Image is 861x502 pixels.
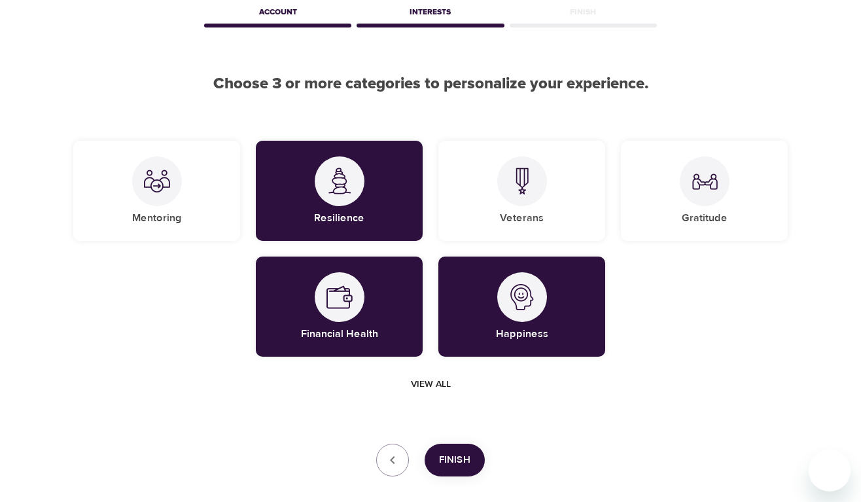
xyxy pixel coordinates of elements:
span: Finish [439,452,470,469]
div: GratitudeGratitude [621,141,788,241]
h2: Choose 3 or more categories to personalize your experience. [73,75,788,94]
iframe: Button to launch messaging window [809,450,851,492]
div: MentoringMentoring [73,141,240,241]
div: VeteransVeterans [438,141,605,241]
h5: Happiness [496,327,548,341]
button: Finish [425,444,485,476]
button: View all [406,372,456,397]
h5: Veterans [500,211,544,225]
img: Financial Health [326,284,353,310]
div: HappinessHappiness [438,257,605,357]
img: Gratitude [692,168,718,194]
h5: Financial Health [301,327,378,341]
img: Resilience [326,168,353,194]
div: ResilienceResilience [256,141,423,241]
img: Happiness [509,284,535,310]
img: Mentoring [144,168,170,194]
img: Veterans [509,168,535,194]
h5: Gratitude [682,211,728,225]
span: View all [411,376,451,393]
h5: Mentoring [132,211,182,225]
div: Financial HealthFinancial Health [256,257,423,357]
h5: Resilience [314,211,364,225]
